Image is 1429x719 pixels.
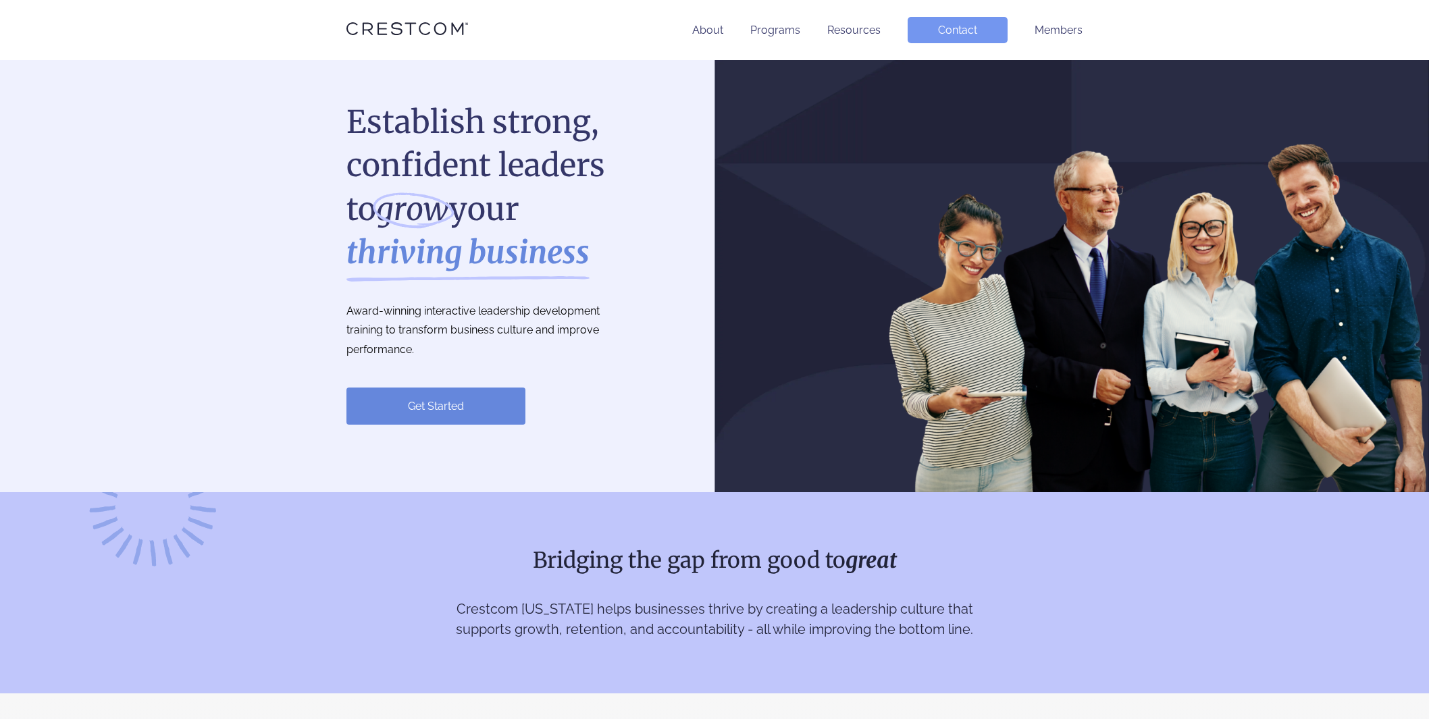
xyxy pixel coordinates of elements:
a: About [692,24,723,36]
p: Crestcom [US_STATE] helps businesses thrive by creating a leadership culture that supports growth... [450,599,980,639]
a: Resources [827,24,881,36]
a: Get Started [346,388,525,425]
a: Members [1035,24,1083,36]
strong: thriving business [346,231,590,274]
strong: great [846,547,897,574]
a: Contact [908,17,1008,43]
i: grow [376,188,449,231]
h2: Bridging the gap from good to [346,546,1083,575]
p: Award-winning interactive leadership development training to transform business culture and impro... [346,302,630,360]
h1: Establish strong, confident leaders to your [346,101,630,275]
a: Programs [750,24,800,36]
